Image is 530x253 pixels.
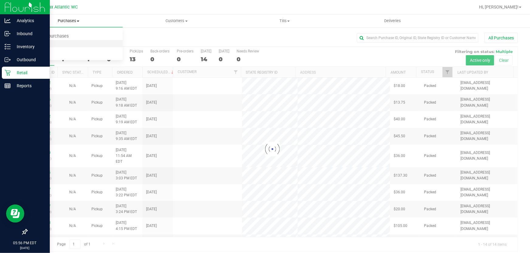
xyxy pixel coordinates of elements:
button: All Purchases [484,33,518,43]
span: Jax Atlantic WC [46,5,78,10]
p: Retail [11,69,47,76]
p: Inbound [11,30,47,37]
a: Purchases Summary of purchases Fulfillment All purchases [15,15,123,27]
span: Tills [231,18,338,24]
a: Tills [231,15,339,27]
a: Deliveries [339,15,447,27]
iframe: Resource center [6,205,24,223]
inline-svg: Inbound [5,31,11,37]
inline-svg: Outbound [5,57,11,63]
span: Hi, [PERSON_NAME]! [479,5,518,9]
p: 05:56 PM EDT [3,240,47,246]
inline-svg: Reports [5,83,11,89]
a: Customers [123,15,231,27]
span: Purchases [15,18,123,24]
p: Analytics [11,17,47,24]
span: Customers [123,18,231,24]
inline-svg: Inventory [5,44,11,50]
p: Outbound [11,56,47,63]
inline-svg: Retail [5,70,11,76]
inline-svg: Analytics [5,18,11,24]
input: Search Purchase ID, Original ID, State Registry ID or Customer Name... [357,33,478,42]
span: Deliveries [376,18,409,24]
p: Inventory [11,43,47,50]
p: Reports [11,82,47,89]
p: [DATE] [3,246,47,250]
